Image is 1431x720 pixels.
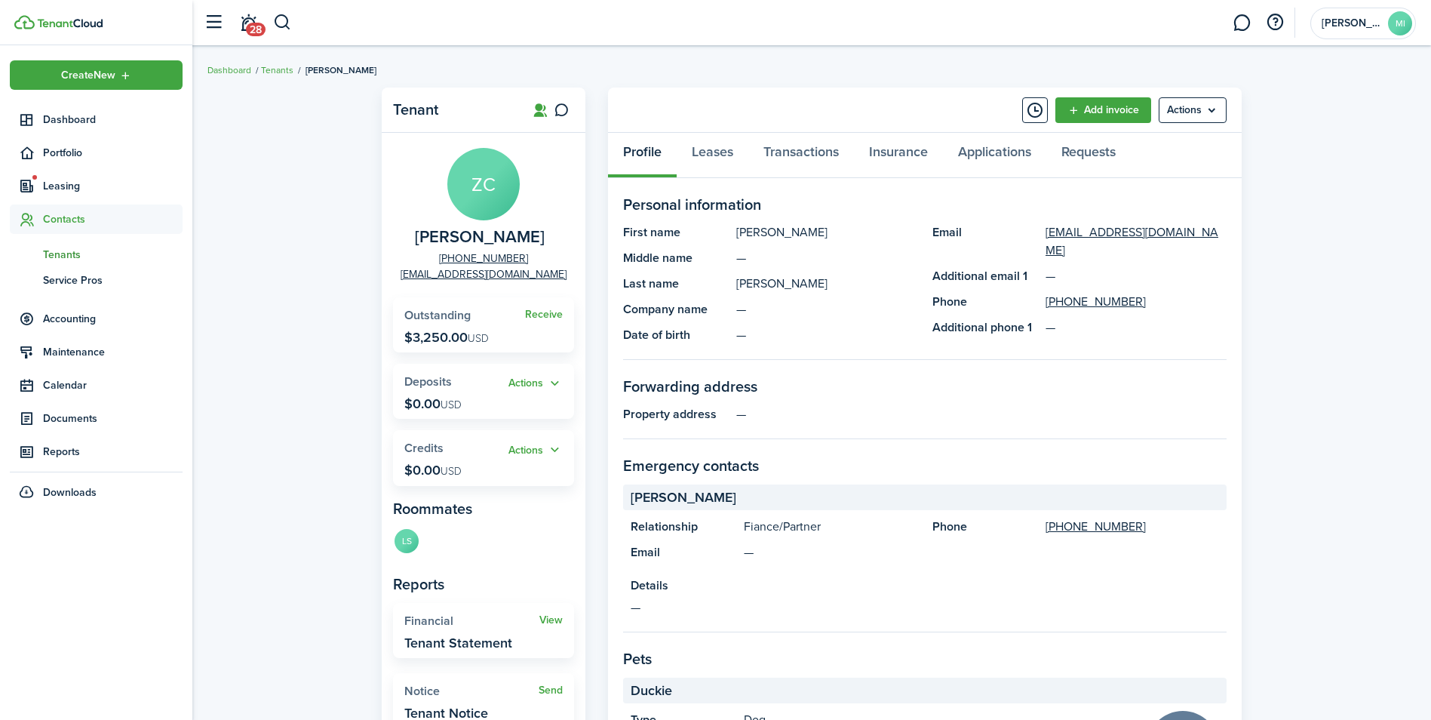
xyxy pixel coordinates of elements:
widget-stats-description: Tenant Statement [404,635,512,651]
panel-main-title: Relationship [631,518,736,536]
widget-stats-title: Notice [404,685,539,698]
button: Open menu [508,442,563,459]
span: Marsh Island Resources LLC [1322,18,1382,29]
span: Documents [43,411,183,426]
panel-main-title: Last name [623,275,729,293]
a: [PHONE_NUMBER] [1046,293,1146,311]
button: Open sidebar [199,8,228,37]
panel-main-description: — [736,405,1227,423]
a: Transactions [748,133,854,178]
span: Deposits [404,373,452,390]
span: Create New [61,70,115,81]
span: 28 [246,23,266,36]
widget-stats-title: Financial [404,614,539,628]
p: $3,250.00 [404,330,489,345]
a: Insurance [854,133,943,178]
panel-main-section-title: Forwarding address [623,375,1227,398]
p: $0.00 [404,396,462,411]
panel-main-section-title: Personal information [623,193,1227,216]
panel-main-title: Email [932,223,1038,260]
panel-main-subtitle: Reports [393,573,574,595]
span: Service Pros [43,272,183,288]
a: Tenants [261,63,293,77]
button: Open menu [10,60,183,90]
span: Downloads [43,485,97,500]
button: Actions [508,442,563,459]
avatar-text: ZC [447,148,520,220]
a: Service Pros [10,267,183,293]
span: Portfolio [43,145,183,161]
span: Leasing [43,178,183,194]
button: Open menu [1159,97,1227,123]
img: TenantCloud [37,19,103,28]
panel-main-description: [PERSON_NAME] [736,223,917,242]
a: LS [393,528,420,558]
a: [EMAIL_ADDRESS][DOMAIN_NAME] [1046,223,1227,260]
menu-btn: Actions [1159,97,1227,123]
a: Send [539,685,563,697]
a: Applications [943,133,1046,178]
span: Accounting [43,311,183,327]
span: Reports [43,444,183,460]
button: Timeline [1022,97,1048,123]
button: Open resource center [1262,10,1288,35]
panel-main-description: — [631,598,1219,617]
panel-main-title: Additional phone 1 [932,318,1038,337]
panel-main-title: Date of birth [623,326,729,344]
avatar-text: LS [395,529,419,553]
span: Zachary Clewley [415,228,545,247]
panel-main-title: Property address [623,405,729,423]
button: Search [273,10,292,35]
span: Contacts [43,211,183,227]
panel-main-title: Phone [932,293,1038,311]
panel-main-title: Company name [623,300,729,318]
a: Notifications [234,4,263,42]
a: [PHONE_NUMBER] [1046,518,1146,536]
a: Leases [677,133,748,178]
panel-main-section-title: Pets [623,648,1227,670]
span: Tenants [43,247,183,263]
a: [PHONE_NUMBER] [439,251,528,266]
panel-main-title: Middle name [623,249,729,267]
a: Messaging [1227,4,1256,42]
span: [PERSON_NAME] [306,63,376,77]
p: $0.00 [404,463,462,478]
panel-main-title: Tenant [393,101,514,118]
panel-main-section-header: Duckie [623,678,1227,703]
span: Outstanding [404,306,471,324]
panel-main-title: Phone [932,518,1038,536]
panel-main-description: Fiance/Partner [744,518,917,536]
button: Actions [508,375,563,392]
a: Reports [10,437,183,466]
panel-main-description: — [736,326,917,344]
a: Add invoice [1055,97,1151,123]
avatar-text: MI [1388,11,1412,35]
span: USD [468,331,489,346]
a: Tenants [10,242,183,267]
span: USD [441,463,462,479]
panel-main-description: — [736,300,917,318]
a: Dashboard [207,63,251,77]
a: View [539,614,563,626]
a: [EMAIL_ADDRESS][DOMAIN_NAME] [401,266,567,282]
img: TenantCloud [14,15,35,29]
panel-main-title: First name [623,223,729,242]
a: Receive [525,309,563,321]
span: Credits [404,439,444,457]
span: [PERSON_NAME] [631,488,736,508]
button: Open menu [508,375,563,392]
a: Requests [1046,133,1131,178]
panel-main-title: Details [631,577,1219,595]
panel-main-section-title: Emergency contacts [623,454,1227,477]
panel-main-title: Email [631,543,736,562]
span: USD [441,397,462,413]
span: Maintenance [43,344,183,360]
panel-main-description: — [736,249,917,267]
panel-main-title: Additional email 1 [932,267,1038,285]
span: Calendar [43,377,183,393]
panel-main-subtitle: Roommates [393,497,574,520]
